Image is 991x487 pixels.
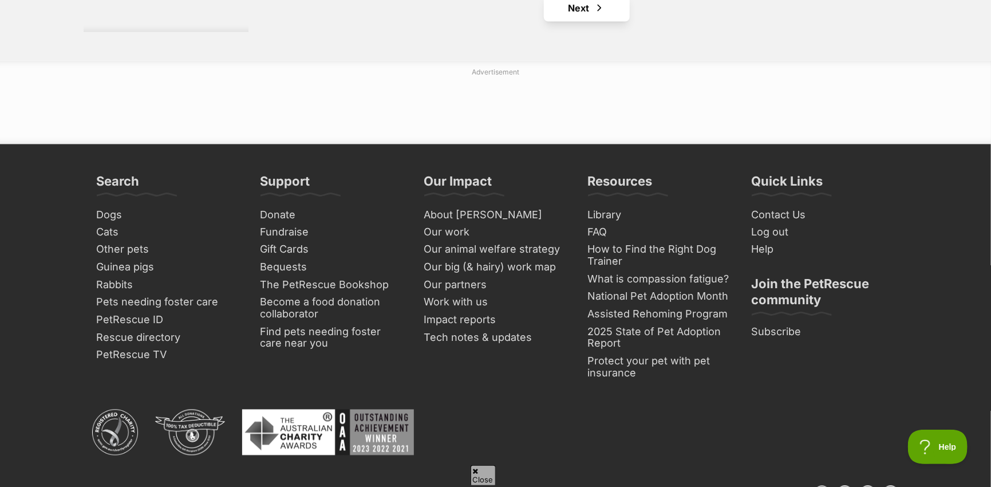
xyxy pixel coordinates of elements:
[92,259,244,277] a: Guinea pigs
[583,324,736,353] a: 2025 State of Pet Adoption Report
[747,224,899,242] a: Log out
[256,324,408,353] a: Find pets needing foster care near you
[256,206,408,224] a: Donate
[583,353,736,382] a: Protect your pet with pet insurance
[747,241,899,259] a: Help
[92,206,244,224] a: Dogs
[583,241,736,270] a: How to Find the Right Dog Trainer
[256,224,408,242] a: Fundraise
[908,430,968,464] iframe: Help Scout Beacon - Open
[420,329,572,347] a: Tech notes & updates
[588,173,653,196] h3: Resources
[260,173,310,196] h3: Support
[92,312,244,329] a: PetRescue ID
[583,288,736,306] a: National Pet Adoption Month
[747,324,899,341] a: Subscribe
[92,277,244,294] a: Rabbits
[256,259,408,277] a: Bequests
[420,224,572,242] a: Our work
[92,329,244,347] a: Rescue directory
[155,410,225,455] img: DGR
[97,173,140,196] h3: Search
[424,173,492,196] h3: Our Impact
[256,294,408,323] a: Become a food donation collaborator
[92,347,244,364] a: PetRescue TV
[583,224,736,242] a: FAQ
[92,241,244,259] a: Other pets
[420,294,572,312] a: Work with us
[420,312,572,329] a: Impact reports
[471,465,496,485] span: Close
[92,410,138,455] img: ACNC
[420,259,572,277] a: Our big (& hairy) work map
[420,206,572,224] a: About [PERSON_NAME]
[242,410,414,455] img: Australian Charity Awards - Outstanding Achievement Winner 2023 - 2022 - 2021
[420,277,572,294] a: Our partners
[583,271,736,289] a: What is compassion fatigue?
[92,224,244,242] a: Cats
[747,206,899,224] a: Contact Us
[752,173,823,196] h3: Quick Links
[256,277,408,294] a: The PetRescue Bookshop
[583,306,736,324] a: Assisted Rehoming Program
[256,241,408,259] a: Gift Cards
[420,241,572,259] a: Our animal welfare strategy
[92,294,244,312] a: Pets needing foster care
[583,206,736,224] a: Library
[752,276,895,315] h3: Join the PetRescue community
